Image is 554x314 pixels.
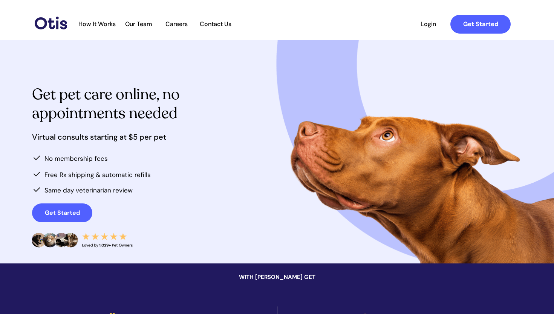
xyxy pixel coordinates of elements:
[44,171,151,179] span: Free Rx shipping & automatic refills
[44,186,133,194] span: Same day veterinarian review
[32,84,180,123] span: Get pet care online, no appointments needed
[44,154,108,163] span: No membership fees
[196,20,235,28] a: Contact Us
[450,15,511,34] a: Get Started
[120,20,157,28] a: Our Team
[158,20,195,28] a: Careers
[411,20,445,28] span: Login
[45,209,80,217] strong: Get Started
[75,20,119,28] a: How It Works
[411,15,445,34] a: Login
[463,20,498,28] strong: Get Started
[32,132,166,142] span: Virtual consults starting at $5 per pet
[32,203,92,222] a: Get Started
[239,273,315,281] span: WITH [PERSON_NAME] GET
